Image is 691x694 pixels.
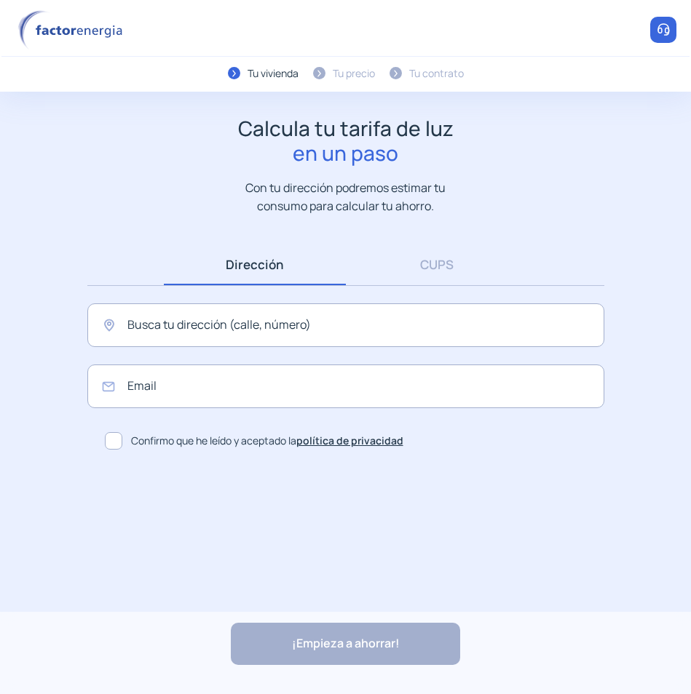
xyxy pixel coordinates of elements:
p: Con tu dirección podremos estimar tu consumo para calcular tu ahorro. [231,179,460,215]
div: Tu precio [333,65,375,81]
img: logo factor [15,10,131,50]
h1: Calcula tu tarifa de luz [238,116,454,165]
span: Confirmo que he leído y aceptado la [131,433,403,449]
div: Tu contrato [409,65,464,81]
div: Tu vivienda [248,65,299,81]
a: CUPS [346,244,528,285]
a: política de privacidad [296,434,403,447]
a: Dirección [164,244,346,285]
img: llamar [656,23,671,37]
span: en un paso [238,141,454,166]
